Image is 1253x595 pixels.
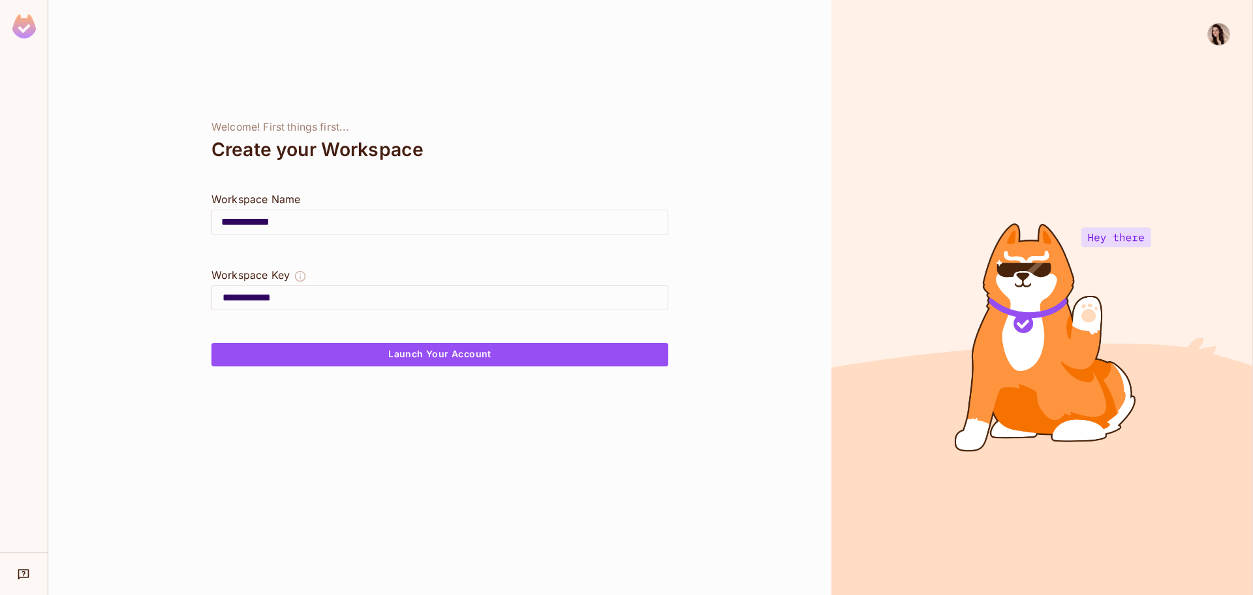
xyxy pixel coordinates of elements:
div: Workspace Key [211,267,290,283]
button: The Workspace Key is unique, and serves as the identifier of your workspace. [294,267,307,285]
div: Welcome! First things first... [211,121,668,134]
div: Create your Workspace [211,134,668,165]
div: Workspace Name [211,191,668,207]
button: Launch Your Account [211,343,668,366]
div: Help & Updates [9,561,39,587]
img: SReyMgAAAABJRU5ErkJggg== [12,14,36,39]
img: Natalija Jovanovic [1208,24,1230,45]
